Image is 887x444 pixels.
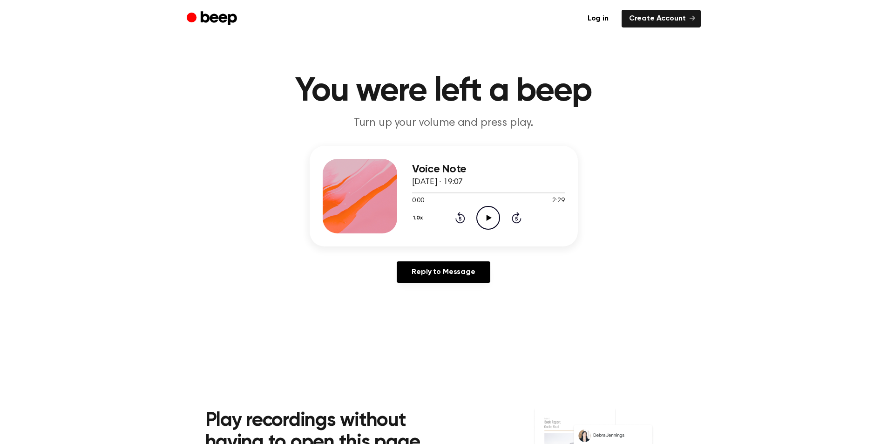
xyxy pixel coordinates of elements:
span: 0:00 [412,196,424,206]
a: Log in [580,10,616,27]
span: [DATE] · 19:07 [412,178,463,186]
h3: Voice Note [412,163,565,176]
button: 1.0x [412,210,427,226]
span: 2:29 [552,196,564,206]
p: Turn up your volume and press play. [265,116,623,131]
a: Create Account [622,10,701,27]
a: Beep [187,10,239,28]
h1: You were left a beep [205,75,682,108]
a: Reply to Message [397,261,490,283]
